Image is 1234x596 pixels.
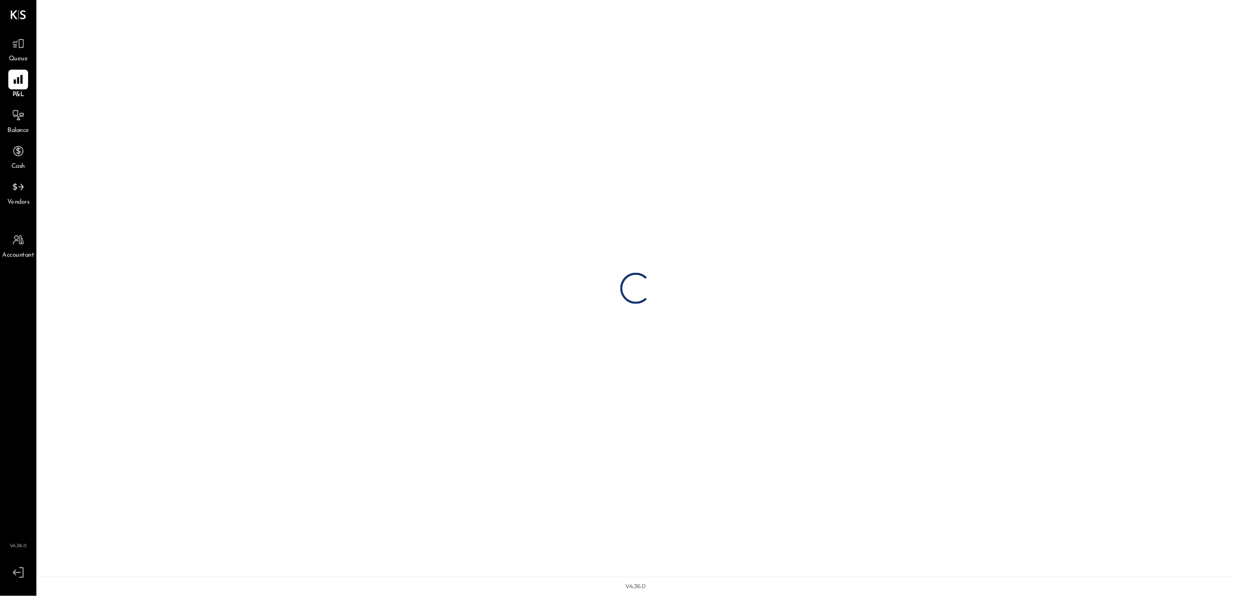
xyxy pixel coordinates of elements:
[11,162,25,171] span: Cash
[7,198,30,207] span: Vendors
[1,177,36,207] a: Vendors
[3,251,34,260] span: Accountant
[1,141,36,171] a: Cash
[1,70,36,100] a: P&L
[1,230,36,260] a: Accountant
[626,582,646,591] div: v 4.36.0
[9,55,28,64] span: Queue
[1,34,36,64] a: Queue
[7,126,29,136] span: Balance
[1,105,36,136] a: Balance
[12,90,24,100] span: P&L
